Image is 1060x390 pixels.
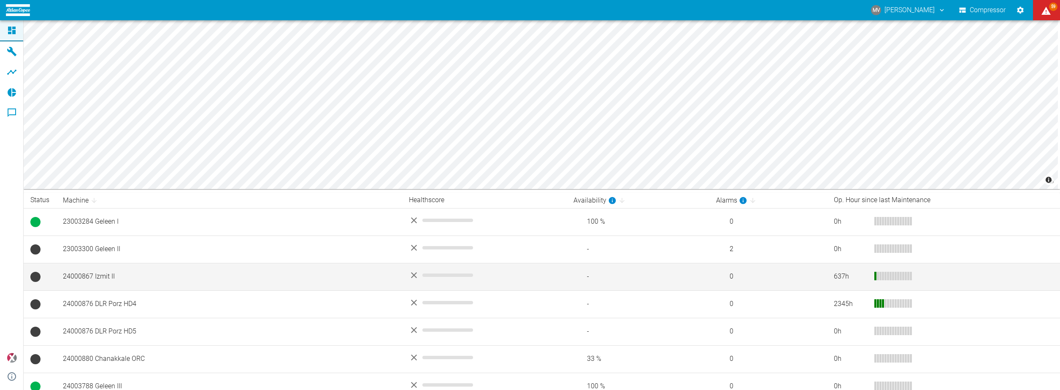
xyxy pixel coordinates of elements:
td: 24000876 DLR Porz HD4 [56,290,402,318]
div: No data [409,270,560,280]
button: Compressor [957,3,1008,18]
button: Settings [1013,3,1028,18]
div: 0 h [834,217,868,227]
td: 23003300 Geleen II [56,236,402,263]
div: MV [871,5,881,15]
span: Machine [63,195,100,206]
div: No data [409,243,560,253]
span: Running [30,217,41,227]
div: No data [409,215,560,225]
td: 24000876 DLR Porz HD5 [56,318,402,345]
span: 2 [716,244,820,254]
span: No Data [30,327,41,337]
img: Xplore Logo [7,353,17,363]
span: No Data [30,299,41,309]
button: mirkovollrath@gmail.com [870,3,947,18]
span: No Data [30,244,41,255]
span: 0 [716,327,820,336]
div: No data [409,352,560,363]
td: 24000880 Chanakkale ORC [56,345,402,373]
td: 24000867 Izmit II [56,263,402,290]
span: - [573,272,703,282]
canvas: Map [24,20,1058,189]
td: 23003284 Geleen I [56,208,402,236]
span: - [573,327,703,336]
div: 0 h [834,327,868,336]
span: 0 [716,299,820,309]
div: No data [409,380,560,390]
th: Op. Hour since last Maintenance [827,192,1060,208]
span: 33 % [573,354,703,364]
div: 0 h [834,354,868,364]
div: 2345 h [834,299,868,309]
span: - [573,299,703,309]
img: logo [6,4,30,16]
span: - [573,244,703,254]
span: No Data [30,354,41,364]
span: No Data [30,272,41,282]
span: 100 % [573,217,703,227]
th: Status [24,192,56,208]
span: 59 [1049,3,1057,11]
div: No data [409,298,560,308]
div: calculated for the last 7 days [716,195,747,206]
div: No data [409,325,560,335]
span: 0 [716,217,820,227]
div: 0 h [834,244,868,254]
div: calculated for the last 7 days [573,195,617,206]
span: 0 [716,272,820,282]
th: Healthscore [402,192,566,208]
div: 637 h [834,272,868,282]
span: 0 [716,354,820,364]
